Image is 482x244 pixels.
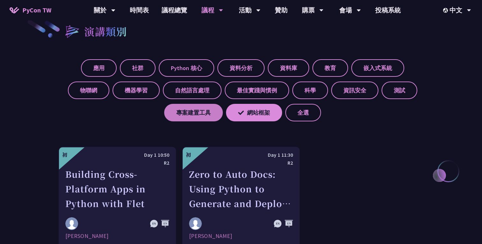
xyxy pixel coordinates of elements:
[81,59,117,77] label: 應用
[331,82,378,99] label: 資訊安全
[65,217,78,230] img: Cyrus Mante
[113,82,160,99] label: 機器學習
[163,82,222,99] label: 自然語言處理
[312,59,348,77] label: 教育
[84,24,127,39] h2: 演講類別
[65,151,169,159] div: Day 1 10:50
[443,8,449,13] img: Locale Icon
[285,104,321,121] label: 全選
[65,167,169,211] div: Building Cross-Platform Apps in Python with Flet
[292,82,328,99] label: 科學
[65,232,169,240] div: [PERSON_NAME]
[62,151,67,159] div: 初
[10,7,19,13] img: Home icon of PyCon TW 2025
[189,167,293,211] div: Zero to Auto Docs: Using Python to Generate and Deploy Static Sites
[120,59,156,77] label: 社群
[22,5,51,15] span: PyCon TW
[159,59,214,77] label: Python 核心
[59,19,84,43] img: heading-bullet
[382,82,417,99] label: 測試
[225,82,289,99] label: 最佳實踐與慣例
[189,232,293,240] div: [PERSON_NAME]
[351,59,404,77] label: 嵌入式系統
[189,217,202,230] img: Daniel Gau
[189,159,293,167] div: R2
[226,104,282,121] label: 網站框架
[65,159,169,167] div: R2
[268,59,309,77] label: 資料庫
[3,2,58,18] a: PyCon TW
[189,151,293,159] div: Day 1 11:30
[217,59,265,77] label: 資料分析
[68,82,109,99] label: 物聯網
[186,151,191,159] div: 初
[164,104,223,121] label: 專案建置工具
